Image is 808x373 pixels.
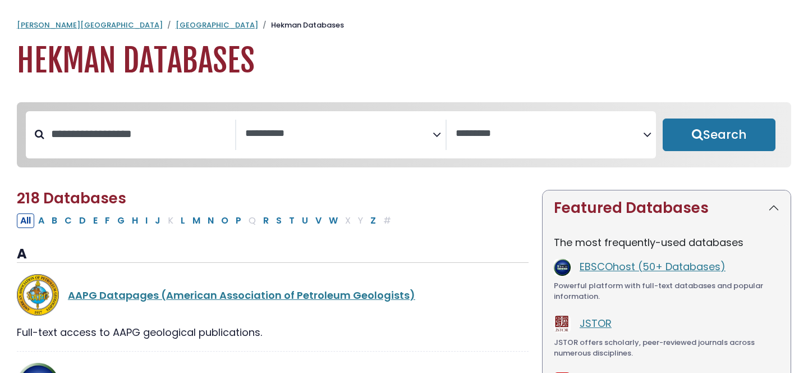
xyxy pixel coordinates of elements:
button: Filter Results S [273,213,285,228]
nav: Search filters [17,102,791,167]
button: Filter Results U [299,213,311,228]
button: Filter Results F [102,213,113,228]
span: 218 Databases [17,188,126,208]
button: Filter Results Z [367,213,379,228]
button: Filter Results R [260,213,272,228]
textarea: Search [456,128,643,140]
a: [GEOGRAPHIC_DATA] [176,20,258,30]
li: Hekman Databases [258,20,344,31]
button: Filter Results V [312,213,325,228]
button: Filter Results P [232,213,245,228]
button: Filter Results T [286,213,298,228]
button: Filter Results A [35,213,48,228]
div: Alpha-list to filter by first letter of database name [17,213,396,227]
button: Filter Results D [76,213,89,228]
button: Filter Results J [151,213,164,228]
button: Submit for Search Results [663,119,775,151]
button: Filter Results B [48,213,61,228]
button: Filter Results M [189,213,204,228]
p: The most frequently-used databases [554,235,779,250]
div: JSTOR offers scholarly, peer-reviewed journals across numerous disciplines. [554,337,779,359]
button: Filter Results N [204,213,217,228]
div: Full-text access to AAPG geological publications. [17,325,529,340]
a: [PERSON_NAME][GEOGRAPHIC_DATA] [17,20,163,30]
input: Search database by title or keyword [44,125,235,143]
h1: Hekman Databases [17,42,791,80]
button: Featured Databases [543,190,791,226]
a: EBSCOhost (50+ Databases) [580,260,726,274]
button: Filter Results O [218,213,232,228]
button: Filter Results L [177,213,189,228]
button: All [17,213,34,228]
button: Filter Results G [114,213,128,228]
button: Filter Results C [61,213,75,228]
div: Powerful platform with full-text databases and popular information. [554,280,779,302]
button: Filter Results W [325,213,341,228]
a: AAPG Datapages (American Association of Petroleum Geologists) [68,288,415,302]
button: Filter Results E [90,213,101,228]
button: Filter Results I [142,213,151,228]
h3: A [17,246,529,263]
nav: breadcrumb [17,20,791,31]
textarea: Search [245,128,433,140]
a: JSTOR [580,316,612,330]
button: Filter Results H [128,213,141,228]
